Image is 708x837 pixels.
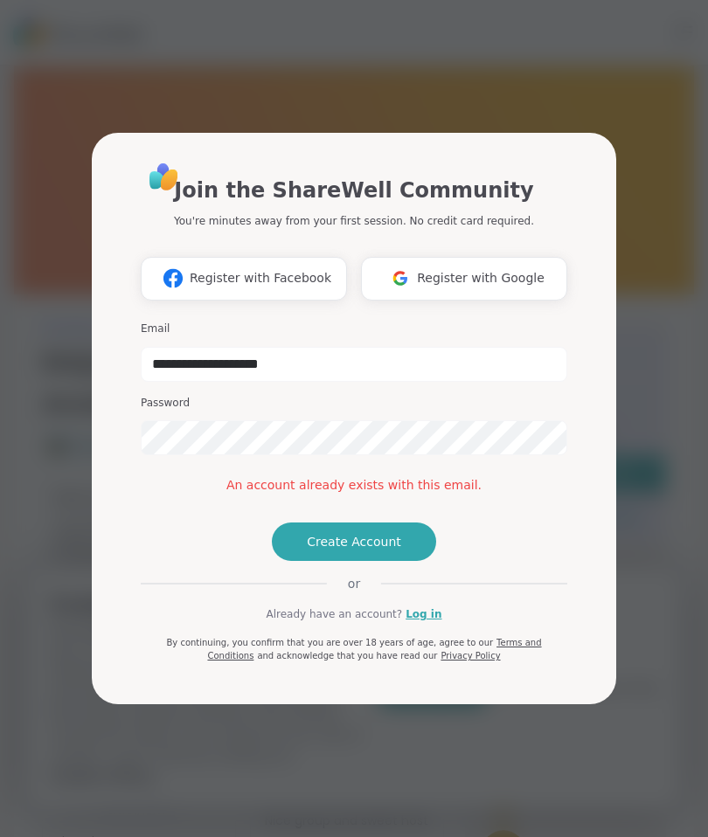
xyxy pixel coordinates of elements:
[141,322,567,336] h3: Email
[307,533,401,550] span: Create Account
[441,651,500,661] a: Privacy Policy
[144,157,184,197] img: ShareWell Logo
[166,638,493,647] span: By continuing, you confirm that you are over 18 years of age, agree to our
[257,651,437,661] span: and acknowledge that you have read our
[272,522,436,561] button: Create Account
[141,476,567,495] div: An account already exists with this email.
[417,269,545,287] span: Register with Google
[406,606,441,622] a: Log in
[174,175,533,206] h1: Join the ShareWell Community
[384,262,417,294] img: ShareWell Logomark
[190,269,331,287] span: Register with Facebook
[174,213,534,229] p: You're minutes away from your first session. No credit card required.
[156,262,190,294] img: ShareWell Logomark
[266,606,402,622] span: Already have an account?
[361,257,567,301] button: Register with Google
[327,575,381,592] span: or
[141,257,347,301] button: Register with Facebook
[207,638,541,661] a: Terms and Conditions
[141,396,567,411] h3: Password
